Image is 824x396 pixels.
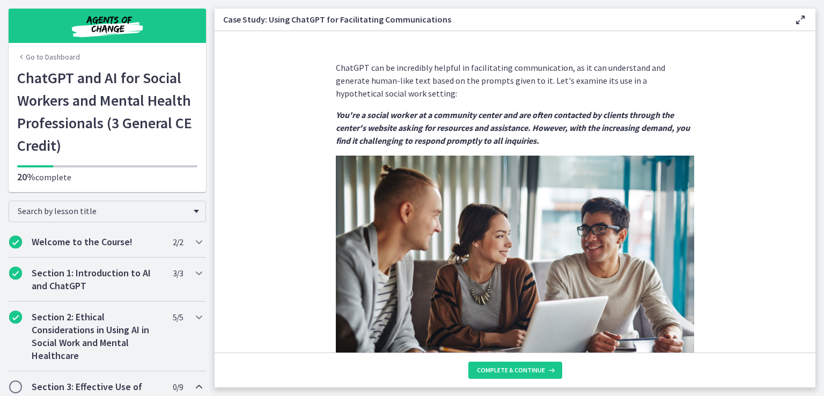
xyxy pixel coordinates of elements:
em: You're a social worker at a community center and are often contacted by clients through the cente... [336,109,690,146]
a: Go to Dashboard [17,52,80,62]
i: Completed [9,267,22,280]
span: 20% [17,171,35,183]
h1: ChatGPT and AI for Social Workers and Mental Health Professionals (3 General CE Credit) [17,67,197,157]
span: 0 / 9 [173,380,183,393]
button: Complete & continue [468,362,562,379]
span: 5 / 5 [173,311,183,324]
span: 3 / 3 [173,267,183,280]
i: Completed [9,311,22,324]
h3: Case Study: Using ChatGPT for Facilitating Communications [223,13,777,26]
img: Slides_for_Title_Slides_for_ChatGPT_and_AI_for_Social_Work_%284%29.png [336,156,694,357]
span: Complete & continue [477,366,545,375]
p: ChatGPT can be incredibly helpful in facilitating communication, as it can understand and generat... [336,61,694,100]
h2: Section 2: Ethical Considerations in Using AI in Social Work and Mental Healthcare [32,311,163,362]
h2: Welcome to the Course! [32,236,163,248]
div: Search by lesson title [9,201,206,222]
img: Agents of Change [43,13,172,39]
span: 2 / 2 [173,236,183,248]
i: Completed [9,236,22,248]
h2: Section 1: Introduction to AI and ChatGPT [32,267,163,292]
span: Search by lesson title [18,206,188,216]
p: complete [17,171,197,184]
